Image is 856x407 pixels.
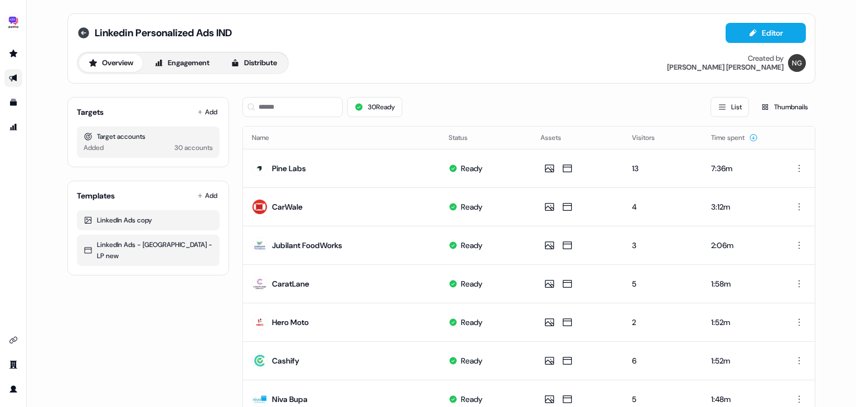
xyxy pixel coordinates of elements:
[252,128,283,148] button: Name
[748,54,784,63] div: Created by
[711,128,758,148] button: Time spent
[461,278,483,289] div: Ready
[84,239,213,261] div: LinkedIn Ads - [GEOGRAPHIC_DATA] - LP new
[461,240,483,251] div: Ready
[272,355,299,366] div: Cashify
[461,201,483,212] div: Ready
[632,201,693,212] div: 4
[84,142,104,153] div: Added
[632,278,693,289] div: 5
[79,54,143,72] button: Overview
[4,331,22,349] a: Go to integrations
[632,355,693,366] div: 6
[632,394,693,405] div: 5
[711,317,769,328] div: 1:52m
[272,201,303,212] div: CarWale
[632,128,668,148] button: Visitors
[711,355,769,366] div: 1:52m
[4,45,22,62] a: Go to prospects
[272,394,308,405] div: Niva Bupa
[174,142,213,153] div: 30 accounts
[726,28,806,40] a: Editor
[272,163,306,174] div: Pine Labs
[461,394,483,405] div: Ready
[272,317,309,328] div: Hero Moto
[461,163,483,174] div: Ready
[95,26,232,40] span: Linkedin Personalized Ads IND
[532,127,624,149] th: Assets
[145,54,219,72] button: Engagement
[667,63,784,72] div: [PERSON_NAME] [PERSON_NAME]
[788,54,806,72] img: Nikunj
[461,355,483,366] div: Ready
[195,104,220,120] button: Add
[711,201,769,212] div: 3:12m
[347,97,402,117] button: 30Ready
[77,190,115,201] div: Templates
[753,97,815,117] button: Thumbnails
[4,118,22,136] a: Go to attribution
[84,215,213,226] div: LinkedIn Ads copy
[632,163,693,174] div: 13
[84,131,213,142] div: Target accounts
[272,240,342,251] div: Jubilant FoodWorks
[4,69,22,87] a: Go to outbound experience
[221,54,286,72] button: Distribute
[632,317,693,328] div: 2
[726,23,806,43] button: Editor
[711,97,749,117] button: List
[711,394,769,405] div: 1:48m
[711,163,769,174] div: 7:36m
[4,380,22,398] a: Go to profile
[711,240,769,251] div: 2:06m
[449,128,481,148] button: Status
[461,317,483,328] div: Ready
[711,278,769,289] div: 1:58m
[272,278,309,289] div: CaratLane
[77,106,104,118] div: Targets
[4,356,22,374] a: Go to team
[195,188,220,203] button: Add
[632,240,693,251] div: 3
[4,94,22,112] a: Go to templates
